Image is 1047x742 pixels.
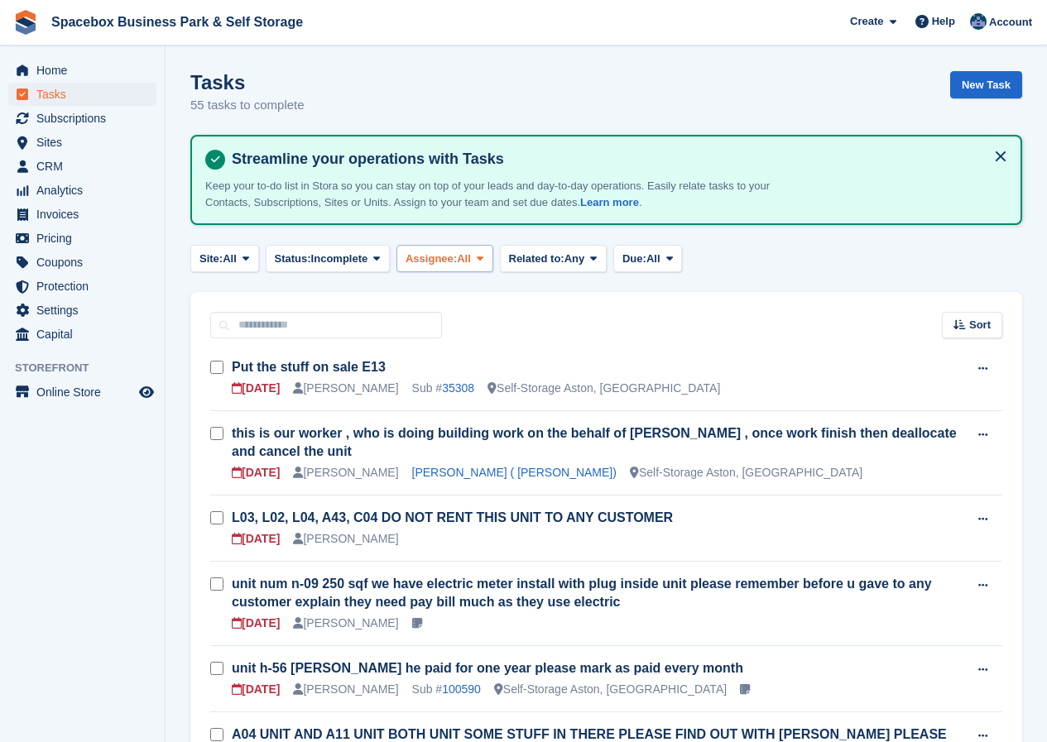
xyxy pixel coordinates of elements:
a: menu [8,275,156,298]
a: this is our worker , who is doing building work on the behalf of [PERSON_NAME] , once work finish... [232,426,957,458]
span: Tasks [36,83,136,106]
h1: Tasks [190,71,305,93]
span: Capital [36,323,136,346]
div: [PERSON_NAME] [293,464,398,481]
button: Due: All [613,245,682,272]
p: 55 tasks to complete [190,96,305,115]
span: All [223,251,237,267]
a: Put the stuff on sale E13 [232,360,386,374]
a: Spacebox Business Park & Self Storage [45,8,310,36]
img: stora-icon-8386f47178a22dfd0bd8f6a31ec36ba5ce8667c1dd55bd0f319d3a0aa187defe.svg [13,10,38,35]
span: Incomplete [311,251,368,267]
a: menu [8,155,156,178]
a: menu [8,203,156,226]
a: menu [8,299,156,322]
a: menu [8,323,156,346]
div: Self-Storage Aston, [GEOGRAPHIC_DATA] [487,380,720,397]
span: Online Store [36,381,136,404]
a: menu [8,131,156,154]
div: Sub # [412,380,475,397]
a: New Task [950,71,1022,98]
div: [DATE] [232,380,280,397]
a: unit num n-09 250 sqf we have electric meter install with plug inside unit please remember before... [232,577,932,609]
span: Sort [969,317,991,333]
span: Help [932,13,955,30]
span: Home [36,59,136,82]
span: Analytics [36,179,136,202]
a: [PERSON_NAME] ( [PERSON_NAME]) [412,466,617,479]
a: menu [8,59,156,82]
a: 100590 [442,682,481,696]
span: Pricing [36,227,136,250]
span: Storefront [15,360,165,376]
span: Sites [36,131,136,154]
button: Assignee: All [396,245,493,272]
span: Due: [622,251,646,267]
h4: Streamline your operations with Tasks [225,150,1007,169]
a: menu [8,83,156,106]
span: Site: [199,251,223,267]
span: All [646,251,660,267]
span: Related to: [509,251,564,267]
button: Site: All [190,245,259,272]
div: [DATE] [232,464,280,481]
span: Invoices [36,203,136,226]
a: menu [8,179,156,202]
span: Status: [275,251,311,267]
a: menu [8,381,156,404]
span: All [457,251,471,267]
div: [DATE] [232,530,280,548]
a: 35308 [442,381,474,395]
span: Account [989,14,1032,31]
button: Status: Incomplete [266,245,390,272]
p: Keep your to-do list in Stora so you can stay on top of your leads and day-to-day operations. Eas... [205,178,785,210]
button: Related to: Any [500,245,607,272]
div: Self-Storage Aston, [GEOGRAPHIC_DATA] [630,464,862,481]
a: menu [8,107,156,130]
div: [PERSON_NAME] [293,681,398,698]
span: Assignee: [406,251,457,267]
span: Settings [36,299,136,322]
div: [PERSON_NAME] [293,615,398,632]
div: [DATE] [232,681,280,698]
a: menu [8,227,156,250]
div: [DATE] [232,615,280,632]
div: [PERSON_NAME] [293,380,398,397]
a: L03, L02, L04, A43, C04 DO NOT RENT THIS UNIT TO ANY CUSTOMER [232,510,673,524]
span: Create [850,13,883,30]
a: unit h-56 [PERSON_NAME] he paid for one year please mark as paid every month [232,661,743,675]
div: Self-Storage Aston, [GEOGRAPHIC_DATA] [494,681,727,698]
img: Daud [970,13,987,30]
span: Protection [36,275,136,298]
span: Subscriptions [36,107,136,130]
div: [PERSON_NAME] [293,530,398,548]
span: Any [564,251,585,267]
span: Coupons [36,251,136,274]
div: Sub # [412,681,481,698]
a: Learn more [580,196,639,208]
span: CRM [36,155,136,178]
a: Preview store [137,382,156,402]
a: menu [8,251,156,274]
